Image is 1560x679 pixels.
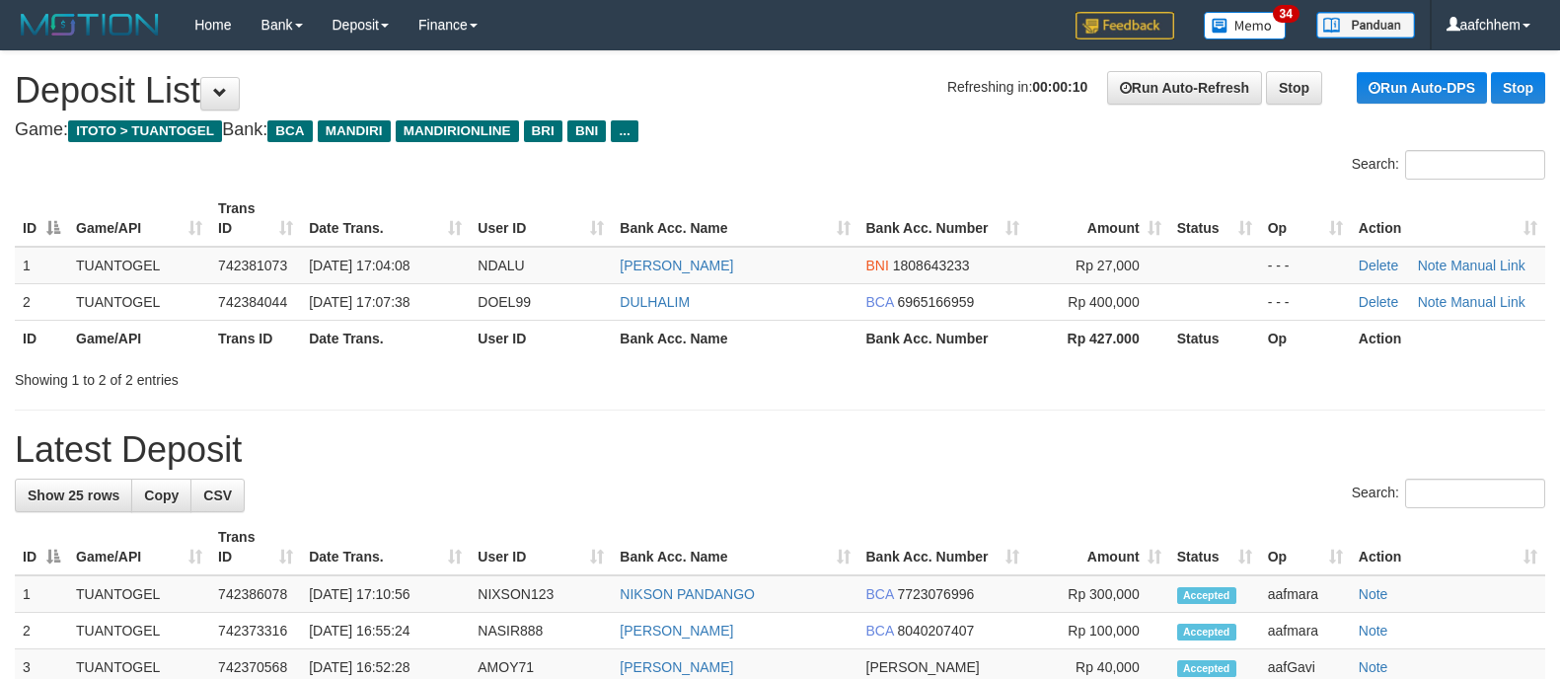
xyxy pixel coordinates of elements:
[1076,258,1140,273] span: Rp 27,000
[1405,479,1545,508] input: Search:
[858,190,1027,247] th: Bank Acc. Number: activate to sort column ascending
[309,294,409,310] span: [DATE] 17:07:38
[210,575,301,613] td: 742386078
[612,190,857,247] th: Bank Acc. Name: activate to sort column ascending
[897,586,974,602] span: Copy 7723076996 to clipboard
[1450,258,1525,273] a: Manual Link
[15,71,1545,111] h1: Deposit List
[858,519,1027,575] th: Bank Acc. Number: activate to sort column ascending
[470,613,612,649] td: NASIR888
[218,258,287,273] span: 742381073
[866,258,889,273] span: BNI
[1260,190,1351,247] th: Op: activate to sort column ascending
[1169,190,1260,247] th: Status: activate to sort column ascending
[28,488,119,503] span: Show 25 rows
[144,488,179,503] span: Copy
[1359,258,1398,273] a: Delete
[620,659,733,675] a: [PERSON_NAME]
[1027,575,1169,613] td: Rp 300,000
[301,190,470,247] th: Date Trans.: activate to sort column ascending
[858,320,1027,356] th: Bank Acc. Number
[866,294,894,310] span: BCA
[1027,190,1169,247] th: Amount: activate to sort column ascending
[15,283,68,320] td: 2
[866,659,980,675] span: [PERSON_NAME]
[567,120,606,142] span: BNI
[1260,320,1351,356] th: Op
[15,575,68,613] td: 1
[318,120,391,142] span: MANDIRI
[1169,519,1260,575] th: Status: activate to sort column ascending
[1357,72,1487,104] a: Run Auto-DPS
[15,120,1545,140] h4: Game: Bank:
[470,190,612,247] th: User ID: activate to sort column ascending
[1177,587,1236,604] span: Accepted
[1107,71,1262,105] a: Run Auto-Refresh
[1177,624,1236,641] span: Accepted
[866,586,894,602] span: BCA
[897,623,974,639] span: Copy 8040207407 to clipboard
[893,258,970,273] span: Copy 1808643233 to clipboard
[190,479,245,512] a: CSV
[1027,320,1169,356] th: Rp 427.000
[301,575,470,613] td: [DATE] 17:10:56
[1359,294,1398,310] a: Delete
[15,320,68,356] th: ID
[1351,190,1545,247] th: Action: activate to sort column ascending
[68,613,210,649] td: TUANTOGEL
[1352,150,1545,180] label: Search:
[1491,72,1545,104] a: Stop
[1351,519,1545,575] th: Action: activate to sort column ascending
[1359,586,1388,602] a: Note
[620,623,733,639] a: [PERSON_NAME]
[1273,5,1300,23] span: 34
[1260,283,1351,320] td: - - -
[68,283,210,320] td: TUANTOGEL
[1260,613,1351,649] td: aafmara
[524,120,562,142] span: BRI
[620,586,755,602] a: NIKSON PANDANGO
[68,247,210,284] td: TUANTOGEL
[1352,479,1545,508] label: Search:
[210,613,301,649] td: 742373316
[301,519,470,575] th: Date Trans.: activate to sort column ascending
[1177,660,1236,677] span: Accepted
[1068,294,1139,310] span: Rp 400,000
[947,79,1087,95] span: Refreshing in:
[68,519,210,575] th: Game/API: activate to sort column ascending
[15,247,68,284] td: 1
[1260,575,1351,613] td: aafmara
[1204,12,1287,39] img: Button%20Memo.svg
[203,488,232,503] span: CSV
[218,294,287,310] span: 742384044
[68,320,210,356] th: Game/API
[68,190,210,247] th: Game/API: activate to sort column ascending
[396,120,519,142] span: MANDIRIONLINE
[612,519,857,575] th: Bank Acc. Name: activate to sort column ascending
[15,190,68,247] th: ID: activate to sort column descending
[210,320,301,356] th: Trans ID
[301,613,470,649] td: [DATE] 16:55:24
[1450,294,1525,310] a: Manual Link
[1027,519,1169,575] th: Amount: activate to sort column ascending
[620,294,690,310] a: DULHALIM
[68,575,210,613] td: TUANTOGEL
[15,10,165,39] img: MOTION_logo.png
[301,320,470,356] th: Date Trans.
[309,258,409,273] span: [DATE] 17:04:08
[611,120,637,142] span: ...
[612,320,857,356] th: Bank Acc. Name
[897,294,974,310] span: Copy 6965166959 to clipboard
[267,120,312,142] span: BCA
[1076,12,1174,39] img: Feedback.jpg
[210,190,301,247] th: Trans ID: activate to sort column ascending
[1351,320,1545,356] th: Action
[1359,623,1388,639] a: Note
[1169,320,1260,356] th: Status
[1316,12,1415,38] img: panduan.png
[478,258,524,273] span: NDALU
[15,430,1545,470] h1: Latest Deposit
[1418,294,1448,310] a: Note
[1260,519,1351,575] th: Op: activate to sort column ascending
[470,575,612,613] td: NIXSON123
